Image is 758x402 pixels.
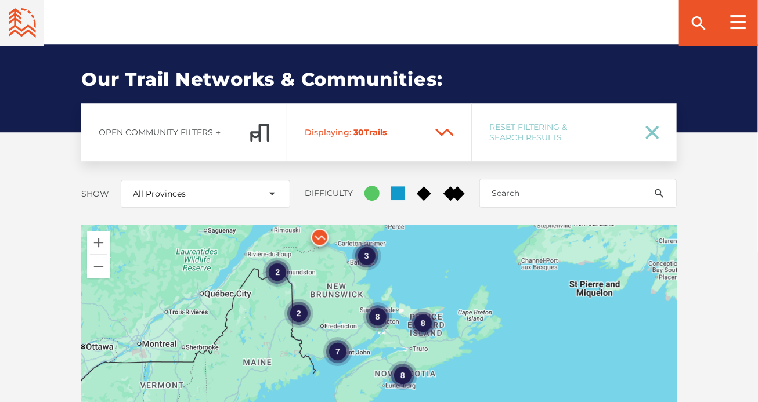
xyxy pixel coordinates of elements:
a: Open Community Filtersadd [81,103,287,161]
ion-icon: search [654,187,665,199]
a: Reset Filtering & Search Results [472,103,677,161]
div: 2 [263,258,292,287]
button: Zoom out [87,255,110,278]
div: 8 [409,309,438,338]
ion-icon: add [214,128,222,136]
div: 2 [284,299,313,328]
span: Open Community Filters [99,127,213,137]
div: 7 [323,337,352,366]
label: Show [81,189,109,199]
h2: Our Trail Networks & Communities: [81,44,677,132]
input: Search [479,179,677,208]
ion-icon: search [690,14,708,32]
div: 8 [363,303,392,332]
span: Trail [305,127,425,137]
span: Displaying: [305,127,351,137]
button: Zoom in [87,231,110,254]
div: 3 [352,241,381,270]
span: s [382,127,387,137]
span: Reset Filtering & Search Results [489,122,630,143]
div: 8 [388,361,417,390]
button: search [642,179,677,208]
label: Difficulty [305,188,353,198]
span: 30 [353,127,364,137]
